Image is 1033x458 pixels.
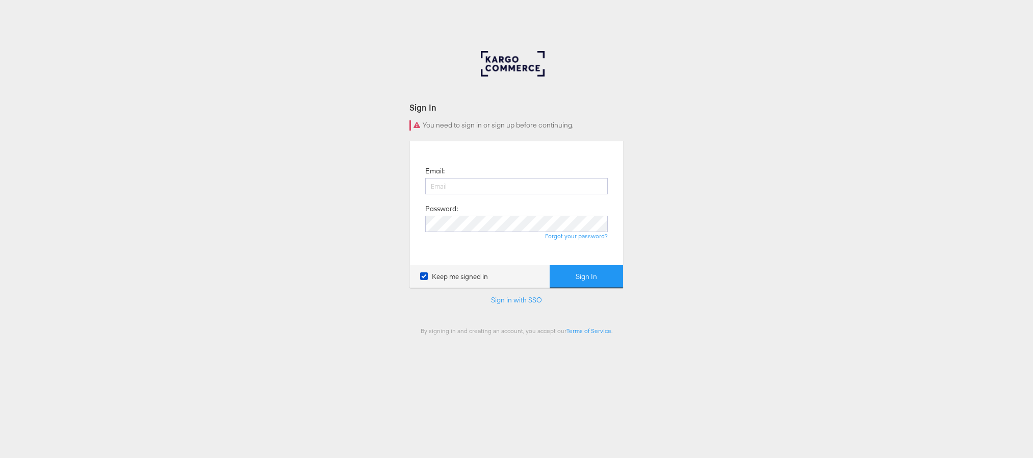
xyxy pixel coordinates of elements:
label: Email: [425,166,445,176]
label: Password: [425,204,458,214]
div: Sign In [409,101,624,113]
input: Email [425,178,608,194]
a: Terms of Service [566,327,611,335]
button: Sign In [550,265,623,288]
label: Keep me signed in [420,272,488,282]
a: Forgot your password? [545,232,608,240]
div: You need to sign in or sign up before continuing. [409,120,624,131]
a: Sign in with SSO [491,295,542,304]
div: By signing in and creating an account, you accept our . [409,327,624,335]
